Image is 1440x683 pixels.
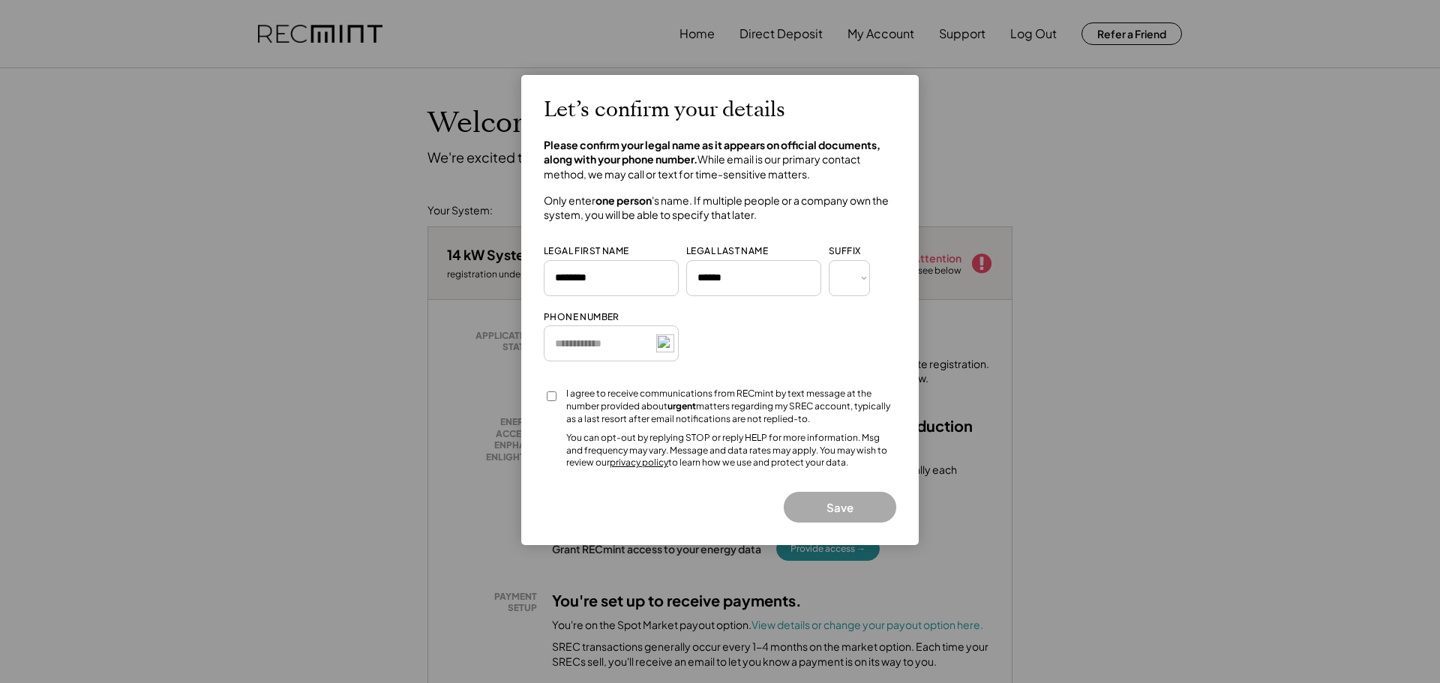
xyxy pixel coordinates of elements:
div: You can opt-out by replying STOP or reply HELP for more information. Msg and frequency may vary. ... [566,432,896,469]
button: Save [784,492,896,523]
div: LEGAL LAST NAME [686,245,768,258]
h4: Only enter 's name. If multiple people or a company own the system, you will be able to specify t... [544,193,896,223]
img: npw-badge-icon.svg [656,334,674,352]
strong: Please confirm your legal name as it appears on official documents, along with your phone number. [544,138,882,166]
h4: While email is our primary contact method, we may call or text for time-sensitive matters. [544,138,896,182]
h2: Let’s confirm your details [544,97,785,123]
strong: one person [595,193,652,207]
a: privacy policy [610,457,668,468]
div: LEGAL FIRST NAME [544,245,628,258]
div: PHONE NUMBER [544,311,619,324]
div: SUFFIX [829,245,860,258]
strong: urgent [667,400,696,412]
div: I agree to receive communications from RECmint by text message at the number provided about matte... [566,388,896,425]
